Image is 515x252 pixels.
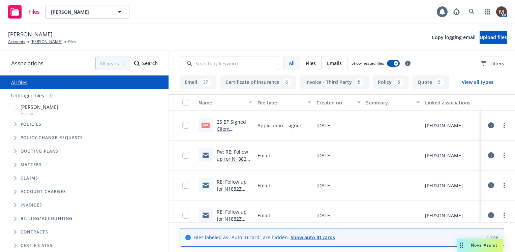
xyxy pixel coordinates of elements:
span: pdf [202,123,210,128]
span: Claims [21,176,38,180]
span: Account charges [21,190,66,194]
div: Linked associations [425,99,479,106]
span: Upload files [480,34,507,40]
div: Tree Example [0,102,169,212]
span: Files labeled as "Auto ID card" are hidden. [193,234,335,241]
a: Accounts [8,39,25,45]
div: 5 [394,78,403,86]
span: Filters [490,60,504,67]
a: [PERSON_NAME] [31,39,62,45]
svg: Search [134,61,140,66]
a: Close [486,234,498,241]
a: Files [5,2,42,21]
span: [DATE] [316,122,332,129]
div: Created on [316,99,353,106]
input: Select all [182,99,189,106]
input: Toggle Row Selected [182,212,189,219]
a: Report a Bug [450,5,463,19]
button: Filters [481,57,504,70]
span: Billing/Accounting [21,217,73,221]
button: Linked associations [422,94,481,111]
a: Switch app [481,5,494,19]
span: [PERSON_NAME] [51,8,109,15]
a: All files [11,79,27,86]
button: Created on [314,94,363,111]
a: RE: Follow up for N1882Z Hull/Liability Renewal – Request for Updates [217,179,247,220]
span: Emails [327,60,342,67]
span: Account [21,111,58,116]
span: Files [68,39,76,45]
span: Certificates [21,244,53,248]
div: 5 [435,78,444,86]
button: File type [255,94,314,111]
button: View all types [451,75,504,89]
span: Email [257,212,270,219]
span: Associations [11,59,43,68]
div: [PERSON_NAME] [425,182,463,189]
span: [PERSON_NAME] [21,103,58,111]
a: Fw: RE: Follow up for N1882Z Hull/Liability Renewal – Request for Updates [217,149,249,190]
span: Copy logging email [432,34,476,40]
div: 5 [355,78,364,86]
button: Invoice - Third Party [300,75,369,89]
span: [DATE] [316,152,332,159]
span: Nova Assist [471,242,497,248]
a: Show auto ID cards [291,234,335,241]
div: 0 [47,92,56,99]
a: Untriaged files [11,92,44,99]
div: 37 [200,78,211,86]
span: Contracts [21,230,48,234]
span: Matters [21,163,42,167]
div: Summary [366,99,412,106]
span: [DATE] [316,182,332,189]
div: File type [257,99,304,106]
button: Certificate of insurance [220,75,296,89]
span: Policies [21,122,42,126]
div: [PERSON_NAME] [425,122,463,129]
a: Search [465,5,479,19]
a: more [500,121,508,129]
button: [PERSON_NAME] [45,5,129,19]
span: Policy change requests [21,136,83,140]
div: 6 [282,78,291,86]
span: Files [306,60,316,67]
button: Nova Assist [457,239,503,252]
span: Email [257,152,270,159]
button: Copy logging email [432,31,476,44]
span: All [289,60,295,67]
span: [PERSON_NAME] [8,30,53,39]
span: Application - signed [257,122,303,129]
input: Toggle Row Selected [182,152,189,159]
span: Invoices [21,203,42,207]
input: Toggle Row Selected [182,182,189,189]
div: Search [134,57,158,70]
button: Quote [413,75,449,89]
a: more [500,181,508,189]
a: more [500,211,508,219]
span: Show nested files [352,60,384,66]
input: Toggle Row Selected [182,122,189,129]
div: Drag to move [457,239,465,252]
input: Search by keyword... [180,57,279,70]
span: Quoting plans [21,149,59,153]
img: photo [496,6,507,17]
button: Name [196,94,255,111]
span: Email [257,182,270,189]
button: SearchSearch [134,57,158,70]
button: Email [180,75,216,89]
span: Files [28,9,40,14]
div: [PERSON_NAME] [425,212,463,219]
button: Policy [373,75,408,89]
a: 25 BP Signed Client Renewal.pdf [217,119,246,139]
div: [PERSON_NAME] [425,152,463,159]
span: [DATE] [316,212,332,219]
div: Name [199,99,245,106]
a: RE: Follow up for N1882Z Hull/Liability Renewal – Request for Updates [217,209,247,250]
span: Filters [481,60,504,67]
button: Summary [363,94,422,111]
a: more [500,151,508,159]
button: Upload files [480,31,507,44]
